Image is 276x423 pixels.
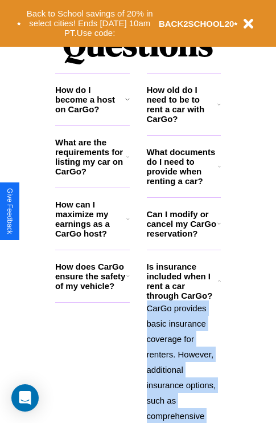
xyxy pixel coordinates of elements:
[55,200,126,238] h3: How can I maximize my earnings as a CarGo host?
[21,6,159,41] button: Back to School savings of 20% in select cities! Ends [DATE] 10am PT.Use code:
[147,85,218,124] h3: How old do I need to be to rent a car with CarGo?
[159,19,234,29] b: BACK2SCHOOL20
[147,209,217,238] h3: Can I modify or cancel my CarGo reservation?
[55,137,126,176] h3: What are the requirements for listing my car on CarGo?
[55,262,126,291] h3: How does CarGo ensure the safety of my vehicle?
[147,262,218,300] h3: Is insurance included when I rent a car through CarGo?
[147,147,219,186] h3: What documents do I need to provide when renting a car?
[55,85,125,114] h3: How do I become a host on CarGo?
[6,188,14,234] div: Give Feedback
[11,384,39,412] div: Open Intercom Messenger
